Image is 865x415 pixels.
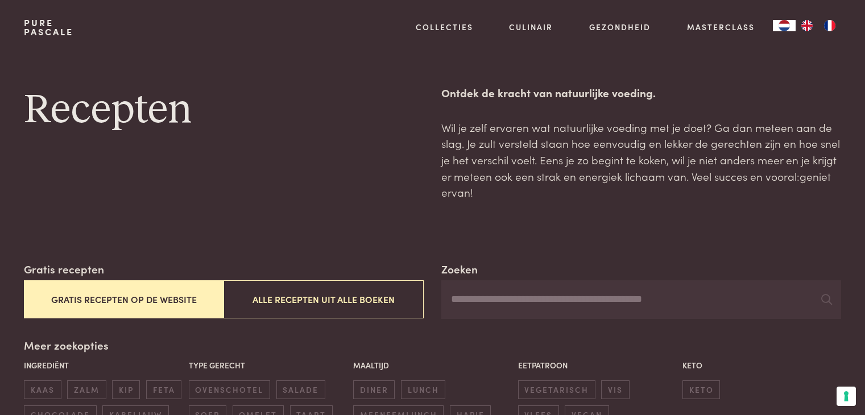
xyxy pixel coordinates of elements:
[276,380,325,399] span: salade
[796,20,818,31] a: EN
[682,359,841,371] p: Keto
[441,119,841,201] p: Wil je zelf ervaren wat natuurlijke voeding met je doet? Ga dan meteen aan de slag. Je zult verst...
[24,359,183,371] p: Ingrediënt
[24,85,423,136] h1: Recepten
[682,380,720,399] span: keto
[189,359,347,371] p: Type gerecht
[353,380,395,399] span: diner
[773,20,796,31] a: NL
[353,359,512,371] p: Maaltijd
[589,21,651,33] a: Gezondheid
[189,380,270,399] span: ovenschotel
[24,261,104,277] label: Gratis recepten
[67,380,106,399] span: zalm
[518,359,677,371] p: Eetpatroon
[401,380,445,399] span: lunch
[416,21,473,33] a: Collecties
[441,261,478,277] label: Zoeken
[146,380,181,399] span: feta
[441,85,656,100] strong: Ontdek de kracht van natuurlijke voeding.
[24,18,73,36] a: PurePascale
[24,380,61,399] span: kaas
[687,21,755,33] a: Masterclass
[773,20,841,31] aside: Language selected: Nederlands
[24,280,224,318] button: Gratis recepten op de website
[818,20,841,31] a: FR
[773,20,796,31] div: Language
[601,380,629,399] span: vis
[224,280,423,318] button: Alle recepten uit alle boeken
[518,380,595,399] span: vegetarisch
[509,21,553,33] a: Culinair
[796,20,841,31] ul: Language list
[112,380,140,399] span: kip
[837,387,856,406] button: Uw voorkeuren voor toestemming voor trackingtechnologieën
